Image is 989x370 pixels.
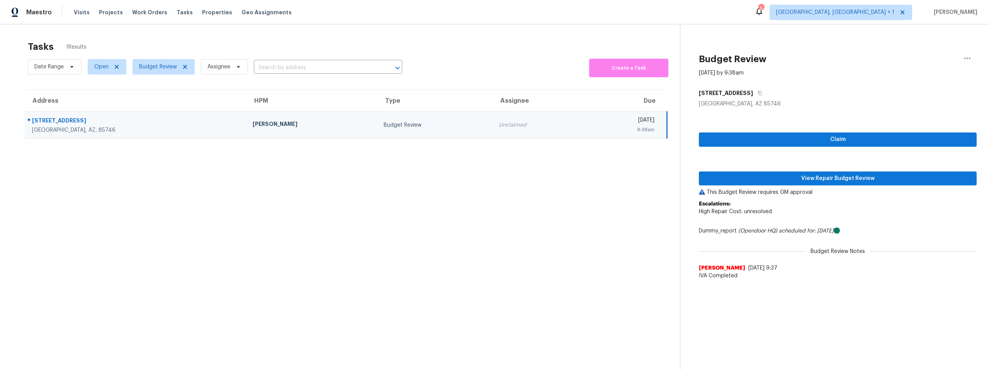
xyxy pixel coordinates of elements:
span: Visits [74,8,90,16]
button: Claim [699,132,977,147]
span: Properties [202,8,232,16]
i: scheduled for: [DATE] [779,228,834,234]
div: [PERSON_NAME] [253,120,371,130]
div: [GEOGRAPHIC_DATA], AZ 85746 [699,100,977,108]
span: Claim [705,135,970,144]
h5: [STREET_ADDRESS] [699,89,753,97]
div: 9:38am [591,126,654,134]
span: Assignee [207,63,230,71]
span: [PERSON_NAME] [699,264,745,272]
button: Create a Task [589,59,668,77]
span: Maestro [26,8,52,16]
button: Copy Address [753,86,763,100]
div: Dummy_report [699,227,977,235]
span: [PERSON_NAME] [931,8,977,16]
div: Unclaimed [499,121,578,129]
div: [GEOGRAPHIC_DATA], AZ, 85746 [32,126,240,134]
div: Budget Review [384,121,486,129]
span: Projects [99,8,123,16]
span: High Repair Cost: unresolved [699,209,772,214]
h2: Tasks [28,43,54,51]
span: [GEOGRAPHIC_DATA], [GEOGRAPHIC_DATA] + 1 [776,8,894,16]
th: Assignee [493,90,585,112]
b: Escalations: [699,201,731,207]
div: 5 [758,5,764,12]
input: Search by address [254,62,381,74]
span: Date Range [34,63,64,71]
h2: Budget Review [699,55,766,63]
th: Address [25,90,246,112]
span: Tasks [177,10,193,15]
p: This Budget Review requires GM approval [699,188,977,196]
span: Budget Review [139,63,177,71]
div: [STREET_ADDRESS] [32,117,240,126]
div: [DATE] by 9:38am [699,69,744,77]
span: View Repair Budget Review [705,174,970,183]
span: Budget Review Notes [806,248,870,255]
span: [DATE] 9:37 [748,265,777,271]
span: 1 Results [66,43,87,51]
span: IVA Completed [699,272,977,280]
th: Due [585,90,667,112]
th: HPM [246,90,377,112]
span: Open [94,63,109,71]
div: [DATE] [591,116,654,126]
span: Work Orders [132,8,167,16]
button: Open [392,63,403,73]
span: Geo Assignments [241,8,292,16]
th: Type [377,90,492,112]
button: View Repair Budget Review [699,171,977,186]
span: Create a Task [593,64,664,73]
i: (Opendoor HQ) [738,228,777,234]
